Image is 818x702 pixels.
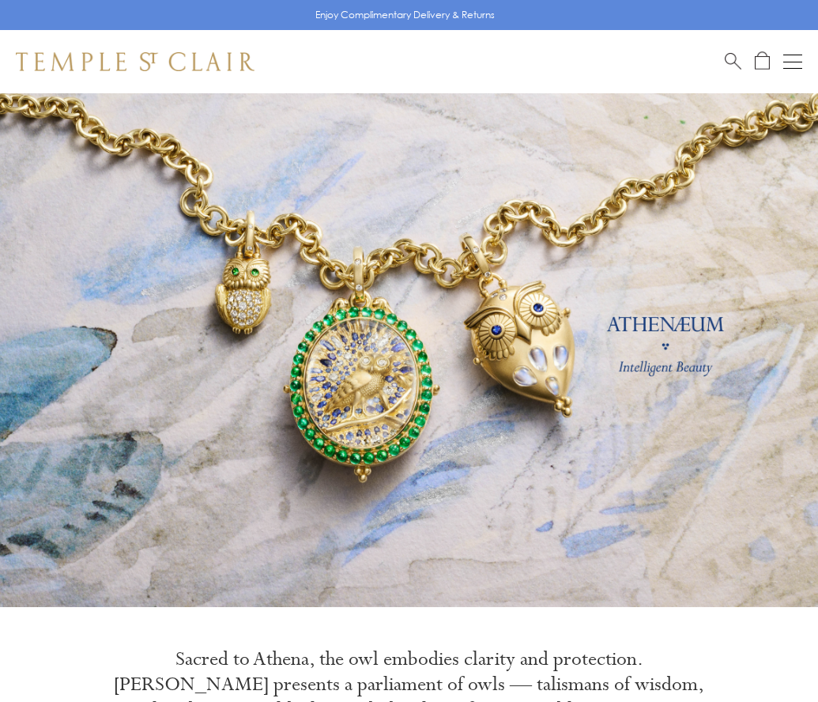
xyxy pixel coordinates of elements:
button: Open navigation [783,52,802,71]
a: Search [725,51,741,71]
a: Open Shopping Bag [755,51,770,71]
img: Temple St. Clair [16,52,254,71]
p: Enjoy Complimentary Delivery & Returns [315,7,495,23]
